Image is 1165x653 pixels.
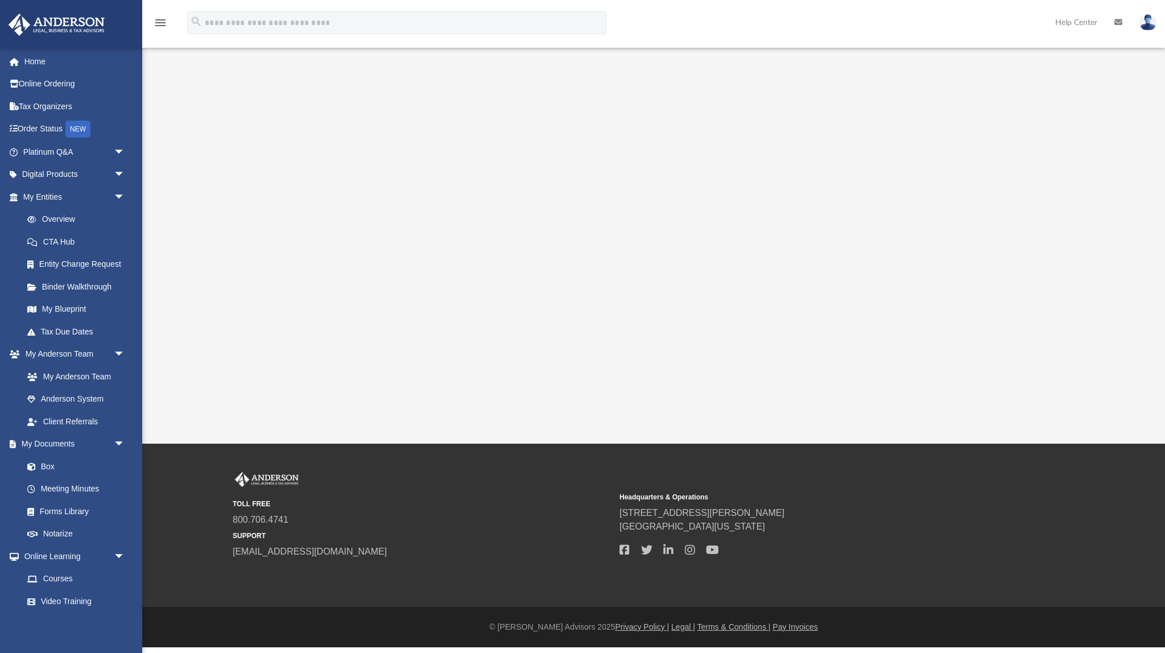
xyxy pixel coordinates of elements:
a: Video Training [16,590,131,613]
a: 800.706.4741 [233,515,288,524]
span: arrow_drop_down [114,185,137,209]
a: Order StatusNEW [8,118,142,141]
a: Terms & Conditions | [697,622,771,631]
a: Notarize [16,523,137,545]
a: [EMAIL_ADDRESS][DOMAIN_NAME] [233,547,387,556]
img: Anderson Advisors Platinum Portal [5,14,108,36]
a: CTA Hub [16,230,142,253]
span: arrow_drop_down [114,163,137,187]
a: Legal | [671,622,695,631]
a: Anderson System [16,388,137,411]
a: Online Learningarrow_drop_down [8,545,137,568]
div: © [PERSON_NAME] Advisors 2025 [142,621,1165,633]
div: NEW [65,121,90,138]
a: Courses [16,568,137,590]
span: arrow_drop_down [114,343,137,366]
a: Home [8,50,142,73]
a: Pay Invoices [772,622,817,631]
a: Resources [16,613,137,635]
span: arrow_drop_down [114,140,137,164]
img: Anderson Advisors Platinum Portal [233,472,301,487]
a: Client Referrals [16,410,137,433]
a: My Blueprint [16,298,137,321]
i: search [190,15,203,28]
a: Privacy Policy | [615,622,670,631]
i: menu [154,16,167,30]
a: Meeting Minutes [16,478,137,501]
a: Forms Library [16,500,131,523]
a: [GEOGRAPHIC_DATA][US_STATE] [619,522,765,531]
a: Binder Walkthrough [16,275,142,298]
a: My Documentsarrow_drop_down [8,433,137,456]
a: Overview [16,208,142,231]
span: arrow_drop_down [114,433,137,456]
a: Platinum Q&Aarrow_drop_down [8,140,142,163]
a: Digital Productsarrow_drop_down [8,163,142,186]
span: arrow_drop_down [114,545,137,568]
small: SUPPORT [233,531,612,541]
a: My Anderson Teamarrow_drop_down [8,343,137,366]
a: Entity Change Request [16,253,142,276]
a: menu [154,22,167,30]
a: Box [16,455,131,478]
small: TOLL FREE [233,499,612,509]
a: Tax Organizers [8,95,142,118]
a: Online Ordering [8,73,142,96]
a: My Entitiesarrow_drop_down [8,185,142,208]
small: Headquarters & Operations [619,492,998,502]
a: My Anderson Team [16,365,131,388]
a: [STREET_ADDRESS][PERSON_NAME] [619,508,784,518]
a: Tax Due Dates [16,320,142,343]
img: User Pic [1139,14,1156,31]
